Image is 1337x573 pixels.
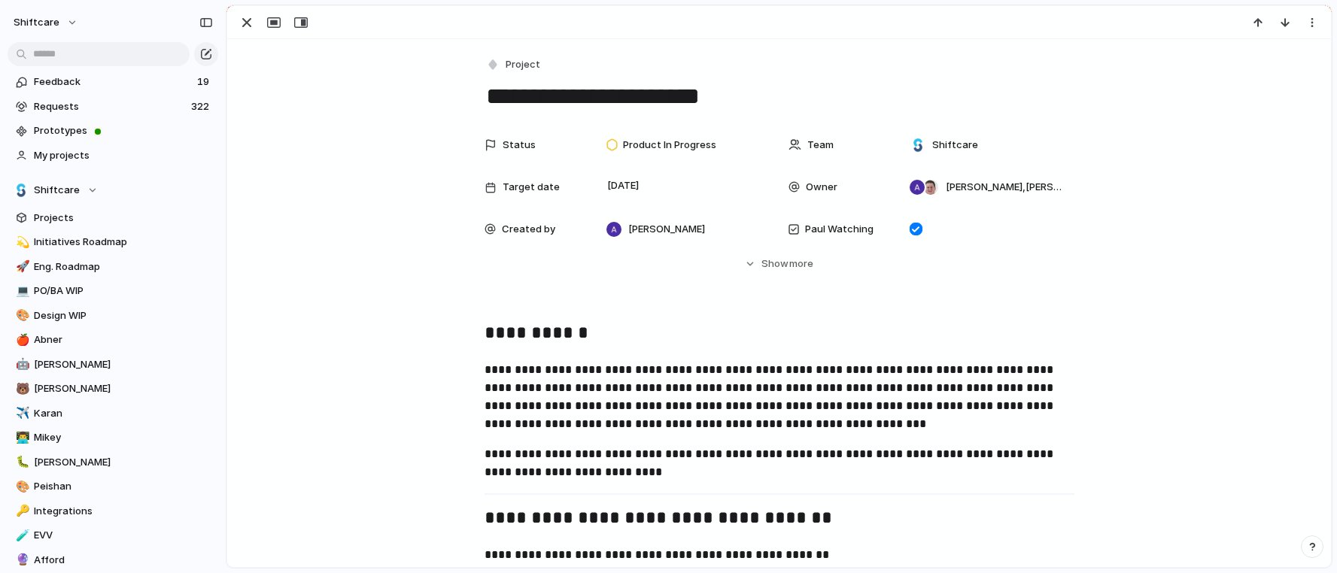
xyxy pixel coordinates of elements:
[34,332,213,347] span: Abner
[14,553,29,568] button: 🔮
[16,283,26,300] div: 💻
[16,527,26,544] div: 🧪
[8,377,218,400] a: 🐻[PERSON_NAME]
[16,502,26,520] div: 🔑
[761,256,789,271] span: Show
[34,183,80,198] span: Shiftcare
[8,231,218,253] a: 💫Initiatives Roadmap
[623,138,716,153] span: Product In Progress
[34,283,213,299] span: PO/BA WIP
[14,504,29,519] button: 🔑
[34,235,213,250] span: Initiatives Roadmap
[34,381,213,396] span: [PERSON_NAME]
[16,551,26,568] div: 🔮
[603,177,643,195] span: [DATE]
[502,222,555,237] span: Created by
[14,479,29,494] button: 🎨
[34,430,213,445] span: Mikey
[8,144,218,167] a: My projects
[34,553,213,568] span: Afford
[932,138,978,153] span: Shiftcare
[16,234,26,251] div: 💫
[16,478,26,496] div: 🎨
[14,455,29,470] button: 🐛
[8,71,218,93] a: Feedback19
[34,455,213,470] span: [PERSON_NAME]
[34,259,213,274] span: Eng. Roadmap
[14,283,29,299] button: 💻
[8,402,218,425] a: ✈️Karan
[805,222,874,237] span: Paul Watching
[14,357,29,372] button: 🤖
[16,356,26,373] div: 🤖
[14,235,29,250] button: 💫
[34,99,187,114] span: Requests
[14,430,29,445] button: 👨‍💻
[8,353,218,376] a: 🤖[PERSON_NAME]
[34,308,213,323] span: Design WIP
[14,406,29,421] button: ✈️
[8,207,218,229] a: Projects
[8,500,218,523] a: 🔑Integrations
[8,475,218,498] a: 🎨Peishan
[14,332,29,347] button: 🍎
[16,307,26,324] div: 🎨
[14,528,29,543] button: 🧪
[16,453,26,471] div: 🐛
[506,57,540,72] span: Project
[8,179,218,202] button: Shiftcare
[34,148,213,163] span: My projects
[8,426,218,449] a: 👨‍💻Mikey
[807,138,834,153] span: Team
[8,95,218,118] a: Requests322
[34,123,213,138] span: Prototypes
[16,380,26,398] div: 🐻
[8,305,218,327] a: 🎨Design WIP
[8,524,218,547] a: 🧪EVV
[34,357,213,372] span: [PERSON_NAME]
[34,479,213,494] span: Peishan
[16,429,26,447] div: 👨‍💻
[14,259,29,274] button: 🚀
[8,120,218,142] a: Prototypes
[34,74,193,89] span: Feedback
[8,256,218,278] a: 🚀Eng. Roadmap
[503,180,560,195] span: Target date
[14,308,29,323] button: 🎨
[8,329,218,351] a: 🍎Abner
[34,211,213,226] span: Projects
[8,549,218,571] a: 🔮Afford
[14,15,59,30] span: shiftcare
[8,280,218,302] a: 💻PO/BA WIP
[7,11,86,35] button: shiftcare
[16,258,26,275] div: 🚀
[34,406,213,421] span: Karan
[34,504,213,519] span: Integrations
[628,222,705,237] span: [PERSON_NAME]
[789,256,813,271] span: more
[191,99,212,114] span: 322
[16,405,26,422] div: ✈️
[503,138,536,153] span: Status
[483,54,545,76] button: Project
[806,180,837,195] span: Owner
[946,180,1062,195] span: [PERSON_NAME] , [PERSON_NAME]
[14,381,29,396] button: 🐻
[8,451,218,474] a: 🐛[PERSON_NAME]
[197,74,212,89] span: 19
[34,528,213,543] span: EVV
